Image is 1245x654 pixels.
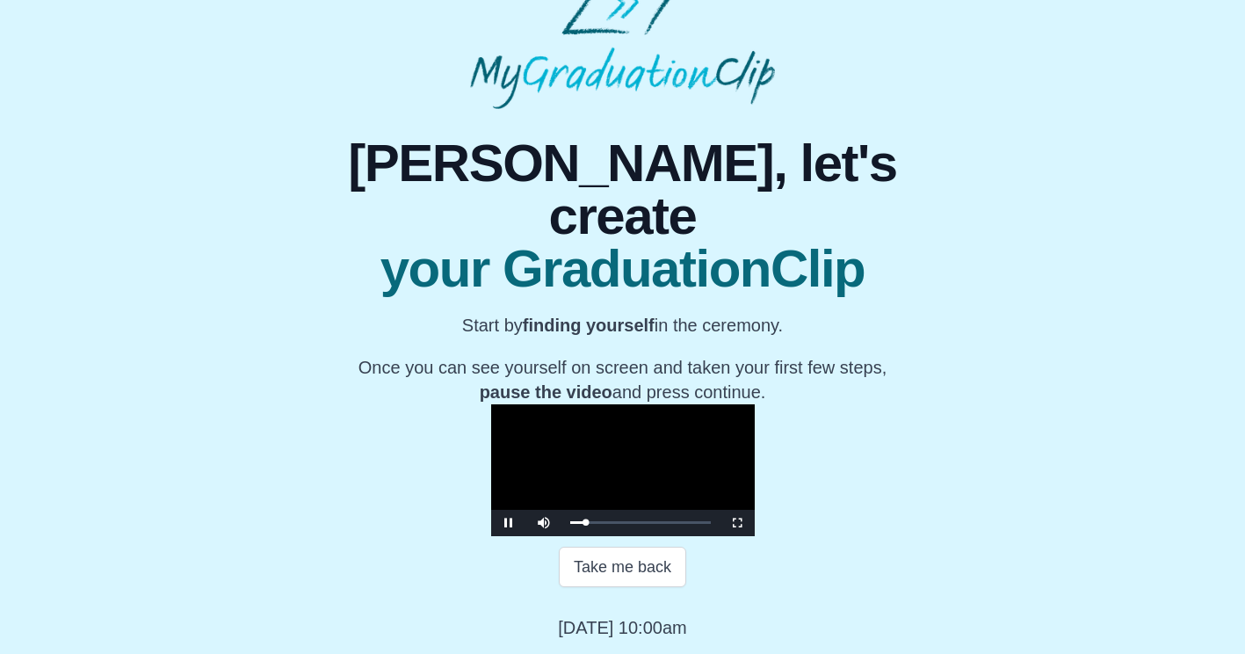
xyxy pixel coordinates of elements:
b: finding yourself [523,316,655,335]
b: pause the video [480,382,612,402]
div: Video Player [491,404,755,536]
p: Start by in the ceremony. [311,313,934,338]
div: Progress Bar [570,521,711,524]
p: Once you can see yourself on screen and taken your first few steps, and press continue. [311,355,934,404]
p: [DATE] 10:00am [558,615,686,640]
span: your GraduationClip [311,243,934,295]
span: [PERSON_NAME], let's create [311,137,934,243]
button: Pause [491,510,526,536]
button: Take me back [559,547,686,587]
button: Fullscreen [720,510,755,536]
button: Mute [526,510,561,536]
